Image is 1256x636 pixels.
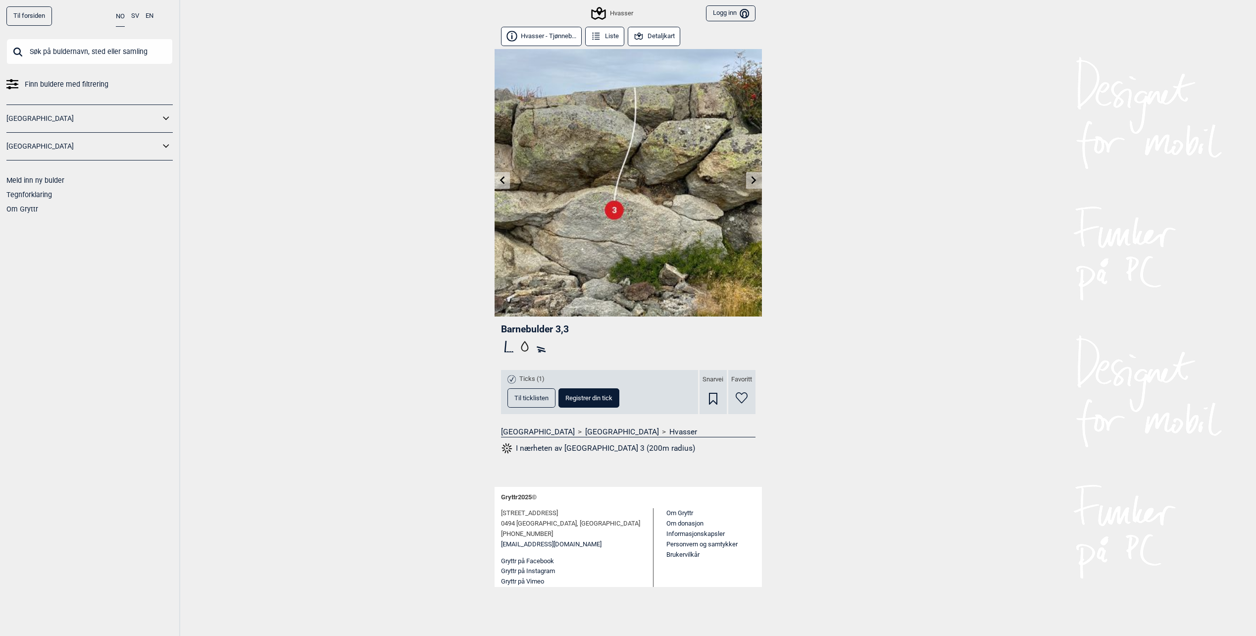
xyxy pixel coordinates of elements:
[6,139,160,154] a: [GEOGRAPHIC_DATA]
[666,551,700,558] a: Brukervilkår
[666,530,725,537] a: Informasjonskapsler
[501,566,555,577] button: Gryttr på Instagram
[6,6,52,26] a: Til forsiden
[585,27,625,46] button: Liste
[558,388,619,408] button: Registrer din tick
[501,323,569,335] span: Barnebulder 3 , 3
[501,529,553,539] span: [PHONE_NUMBER]
[565,395,612,401] span: Registrer din tick
[593,7,633,19] div: Hvasser
[116,6,125,27] button: NO
[501,427,575,437] a: [GEOGRAPHIC_DATA]
[700,370,727,414] div: Snarvei
[501,556,554,567] button: Gryttr på Facebook
[501,442,696,455] button: I nærheten av [GEOGRAPHIC_DATA] 3 (200m radius)
[131,6,139,26] button: SV
[514,395,549,401] span: Til ticklisten
[585,427,659,437] a: [GEOGRAPHIC_DATA]
[146,6,153,26] button: EN
[628,27,681,46] button: Detaljkart
[25,77,108,92] span: Finn buldere med filtrering
[6,176,64,184] a: Meld inn ny bulder
[669,427,697,437] a: Hvasser
[501,519,640,529] span: 0494 [GEOGRAPHIC_DATA], [GEOGRAPHIC_DATA]
[501,577,544,587] button: Gryttr på Vimeo
[666,520,703,527] a: Om donasjon
[501,508,558,519] span: [STREET_ADDRESS]
[6,77,173,92] a: Finn buldere med filtrering
[495,49,762,317] img: Barnebulder 3 210907
[507,388,555,408] button: Til ticklisten
[6,39,173,64] input: Søk på buldernavn, sted eller samling
[731,375,752,384] span: Favoritt
[501,539,602,550] a: [EMAIL_ADDRESS][DOMAIN_NAME]
[706,5,755,22] button: Logg inn
[519,375,545,383] span: Ticks (1)
[6,111,160,126] a: [GEOGRAPHIC_DATA]
[501,427,755,437] nav: > >
[666,509,693,517] a: Om Gryttr
[501,487,755,508] div: Gryttr 2025 ©
[666,540,738,548] a: Personvern og samtykker
[6,205,38,213] a: Om Gryttr
[6,191,52,199] a: Tegnforklaring
[501,27,582,46] button: Hvasser - Tjønneb...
